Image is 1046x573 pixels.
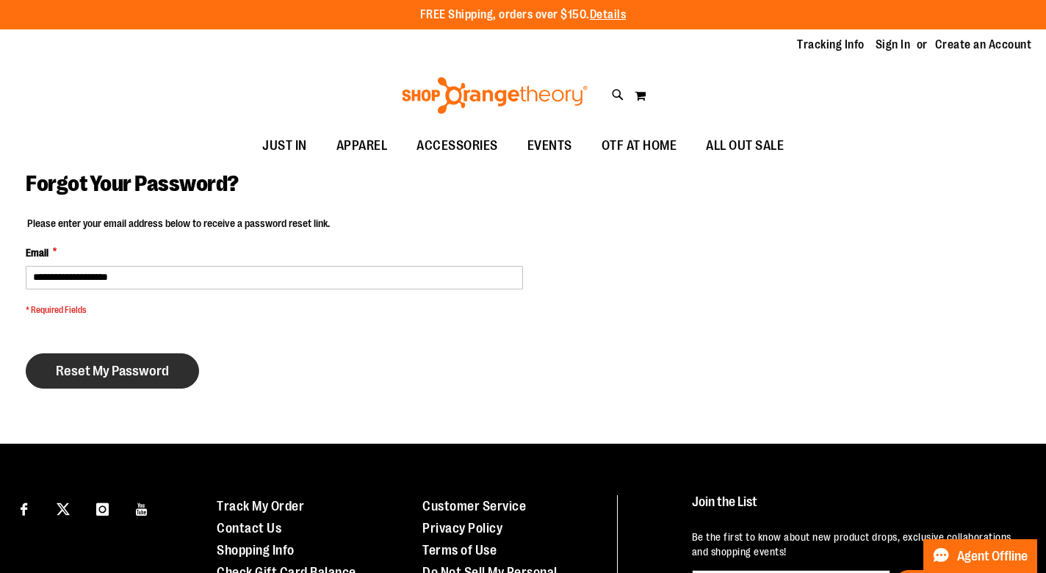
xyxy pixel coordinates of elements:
[217,499,304,513] a: Track My Order
[797,37,865,53] a: Tracking Info
[26,171,239,196] span: Forgot Your Password?
[26,304,523,317] span: * Required Fields
[26,216,331,231] legend: Please enter your email address below to receive a password reset link.
[416,129,498,162] span: ACCESSORIES
[422,543,497,558] a: Terms of Use
[422,521,502,536] a: Privacy Policy
[876,37,911,53] a: Sign In
[129,495,155,521] a: Visit our Youtube page
[262,129,307,162] span: JUST IN
[57,502,70,516] img: Twitter
[422,499,526,513] a: Customer Service
[527,129,572,162] span: EVENTS
[336,129,388,162] span: APPAREL
[400,77,590,114] img: Shop Orangetheory
[935,37,1032,53] a: Create an Account
[26,245,48,260] span: Email
[217,521,281,536] a: Contact Us
[602,129,677,162] span: OTF AT HOME
[420,7,627,24] p: FREE Shipping, orders over $150.
[217,543,295,558] a: Shopping Info
[706,129,784,162] span: ALL OUT SALE
[692,495,1019,522] h4: Join the List
[590,8,627,21] a: Details
[692,530,1019,559] p: Be the first to know about new product drops, exclusive collaborations, and shopping events!
[957,549,1028,563] span: Agent Offline
[51,495,76,521] a: Visit our X page
[90,495,115,521] a: Visit our Instagram page
[26,353,199,389] button: Reset My Password
[11,495,37,521] a: Visit our Facebook page
[923,539,1037,573] button: Agent Offline
[56,363,169,379] span: Reset My Password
